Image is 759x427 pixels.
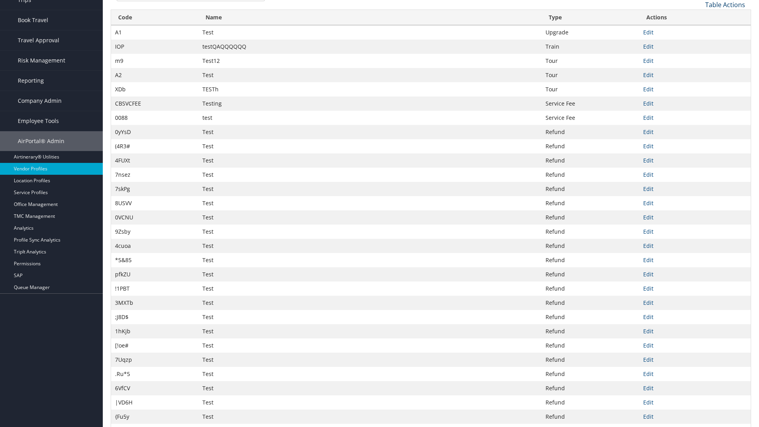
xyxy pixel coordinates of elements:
[643,142,653,150] a: Edit
[542,296,639,310] td: Refund
[111,410,198,424] td: {Fu5y
[542,282,639,296] td: Refund
[643,384,653,392] a: Edit
[542,267,639,282] td: Refund
[198,324,542,338] td: Test
[542,168,639,182] td: Refund
[542,111,639,125] td: Service Fee
[198,196,542,210] td: Test
[542,182,639,196] td: Refund
[542,239,639,253] td: Refund
[111,395,198,410] td: |VD6H
[643,285,653,292] a: Edit
[542,225,639,239] td: Refund
[643,228,653,235] a: Edit
[198,10,542,25] th: Name: activate to sort column ascending
[643,370,653,378] a: Edit
[111,153,198,168] td: 4FUXt
[111,196,198,210] td: 8USVV
[643,157,653,164] a: Edit
[18,51,65,70] span: Risk Management
[111,40,198,54] td: IOP
[111,125,198,139] td: 0yYsD
[643,185,653,193] a: Edit
[111,111,198,125] td: 0088
[542,10,639,25] th: Type: activate to sort column ascending
[643,270,653,278] a: Edit
[111,225,198,239] td: 9Zsby
[198,296,542,310] td: Test
[111,210,198,225] td: 0VCNU
[705,0,745,9] a: Table Actions
[643,43,653,50] a: Edit
[542,381,639,395] td: Refund
[18,30,59,50] span: Travel Approval
[111,353,198,367] td: 7Uqzp
[198,381,542,395] td: Test
[643,313,653,321] a: Edit
[111,82,198,96] td: XDb
[111,239,198,253] td: 4cuoa
[198,225,542,239] td: Test
[198,139,542,153] td: Test
[542,96,639,111] td: Service Fee
[542,410,639,424] td: Refund
[18,91,62,111] span: Company Admin
[198,395,542,410] td: Test
[111,282,198,296] td: !1PBT
[542,196,639,210] td: Refund
[198,210,542,225] td: Test
[111,168,198,182] td: 7nsez
[111,10,198,25] th: Code: activate to sort column ascending
[643,213,653,221] a: Edit
[643,114,653,121] a: Edit
[643,356,653,363] a: Edit
[198,253,542,267] td: Test
[198,96,542,111] td: Testing
[643,85,653,93] a: Edit
[542,153,639,168] td: Refund
[643,128,653,136] a: Edit
[198,367,542,381] td: Test
[198,410,542,424] td: Test
[111,367,198,381] td: .Ru*5
[111,253,198,267] td: *5&85
[643,413,653,420] a: Edit
[111,324,198,338] td: 1hKjb
[111,54,198,68] td: m9
[542,68,639,82] td: Tour
[18,131,64,151] span: AirPortal® Admin
[542,25,639,40] td: Upgrade
[542,310,639,324] td: Refund
[198,125,542,139] td: Test
[542,125,639,139] td: Refund
[18,71,44,91] span: Reporting
[643,327,653,335] a: Edit
[542,54,639,68] td: Tour
[542,139,639,153] td: Refund
[111,139,198,153] td: (4R3#
[111,25,198,40] td: A1
[198,168,542,182] td: Test
[198,25,542,40] td: Test
[542,338,639,353] td: Refund
[198,267,542,282] td: Test
[111,296,198,310] td: 3MXTb
[643,57,653,64] a: Edit
[111,267,198,282] td: pfkZU
[198,282,542,296] td: Test
[198,111,542,125] td: test
[198,182,542,196] td: Test
[643,100,653,107] a: Edit
[542,210,639,225] td: Refund
[111,338,198,353] td: [!oe#
[643,28,653,36] a: Edit
[198,54,542,68] td: Test12
[542,324,639,338] td: Refund
[111,68,198,82] td: A2
[643,399,653,406] a: Edit
[198,338,542,353] td: Test
[639,10,751,25] th: Actions
[542,40,639,54] td: Train
[111,310,198,324] td: ;J8D$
